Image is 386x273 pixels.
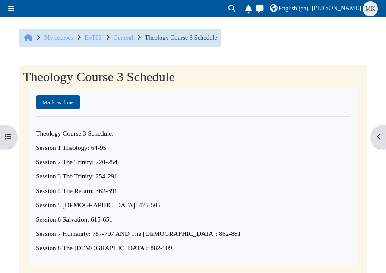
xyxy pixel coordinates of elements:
h2: Theology Course 3 Schedule [23,69,363,85]
span: Session 1 Theology: 64-95 [36,144,106,151]
a: General [114,34,133,41]
a: EvT03 [85,34,101,41]
span: Session 6 Salvation: 615-651 [36,216,113,223]
span: Theology Course 3 Schedule: [36,130,114,137]
a: User menu [312,1,380,16]
span: English ‎(en)‎ [278,5,308,12]
nav: Breadcrumb [19,29,221,47]
button: Mark Theology Course 3 Schedule as done [36,95,80,109]
i: Toggle messaging drawer [255,5,264,13]
a: English ‎(en)‎ [270,3,308,15]
span: Session 5 [DEMOGRAPHIC_DATA]: 475-505 [36,201,161,209]
span: Session 3 The Trinity: 254-291 [36,172,117,180]
span: Session 4 The Return: 362-391 [36,187,117,194]
a: My courses [44,34,73,41]
span: [PERSON_NAME] [312,4,361,11]
a: Theology Course 3 Schedule [145,34,217,41]
a: Toggle messaging drawer There are 0 unread conversations [255,3,265,16]
span: Session 7 Humanity: 787-797 AND The [DEMOGRAPHIC_DATA]: 862-881 [36,230,241,237]
span: Milla Kuwakino [363,1,378,16]
span: Session 2 The Trinity: 220-254 [36,158,117,165]
div: Show notification window with no new notifications [244,3,253,16]
span: Session 8 The [DEMOGRAPHIC_DATA]: 882-909 [36,244,172,251]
